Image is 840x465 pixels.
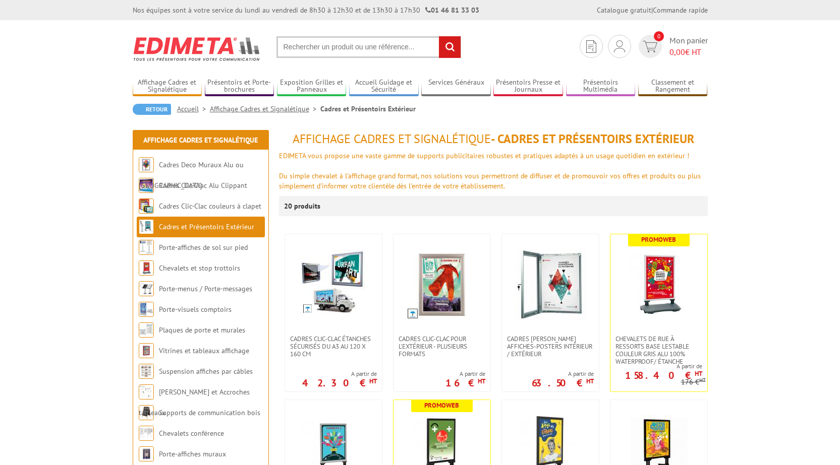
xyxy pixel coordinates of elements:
div: | [597,5,708,15]
img: Cadres Deco Muraux Alu ou Bois [139,157,154,172]
a: Commande rapide [653,6,708,15]
b: Promoweb [641,235,676,244]
img: Porte-visuels comptoirs [139,302,154,317]
li: Cadres et Présentoirs Extérieur [320,104,416,114]
p: 176 € [681,378,706,386]
p: 42.30 € [302,380,377,386]
a: [PERSON_NAME] et Accroches tableaux [139,387,250,417]
strong: 01 46 81 33 03 [425,6,479,15]
a: Exposition Grilles et Panneaux [277,78,347,95]
span: 0 [654,31,664,41]
span: Cadres Clic-Clac pour l'extérieur - PLUSIEURS FORMATS [399,335,485,358]
img: Porte-menus / Porte-messages [139,281,154,296]
p: 63.50 € [532,380,594,386]
div: EDIMETA vous propose une vaste gamme de supports publicitaires robustes et pratiques adaptés à un... [279,151,708,161]
img: Cadres Clic-Clac couleurs à clapet [139,198,154,214]
img: devis rapide [643,41,657,52]
input: Rechercher un produit ou une référence... [276,36,461,58]
a: Accueil Guidage et Sécurité [349,78,419,95]
img: Cadres et Présentoirs Extérieur [139,219,154,234]
p: 20 produits [284,196,322,216]
img: Porte-affiches muraux [139,446,154,461]
img: Plaques de porte et murales [139,322,154,338]
a: Supports de communication bois [159,408,260,417]
span: A partir de [445,370,485,378]
span: Cadres Clic-Clac étanches sécurisés du A3 au 120 x 160 cm [290,335,377,358]
img: devis rapide [586,40,596,53]
span: A partir de [610,362,702,370]
a: Cadres Clic-Clac étanches sécurisés du A3 au 120 x 160 cm [285,335,382,358]
a: Présentoirs Presse et Journaux [493,78,563,95]
a: Cadres Deco Muraux Alu ou [GEOGRAPHIC_DATA] [139,160,244,190]
a: Cadres Clic-Clac pour l'extérieur - PLUSIEURS FORMATS [394,335,490,358]
img: Cadres vitrines affiches-posters intérieur / extérieur [515,249,586,320]
b: Promoweb [424,401,459,410]
span: A partir de [302,370,377,378]
a: Accueil [177,104,210,113]
a: Cadres Clic-Clac Alu Clippant [159,181,247,190]
a: Catalogue gratuit [597,6,651,15]
a: Suspension affiches par câbles [159,367,253,376]
img: Cadres Clic-Clac étanches sécurisés du A3 au 120 x 160 cm [301,249,366,315]
sup: HT [369,377,377,385]
span: Cadres [PERSON_NAME] affiches-posters intérieur / extérieur [507,335,594,358]
div: Nos équipes sont à votre service du lundi au vendredi de 8h30 à 12h30 et de 13h30 à 17h30 [133,5,479,15]
a: Présentoirs Multimédia [566,78,636,95]
span: € HT [669,46,708,58]
img: Suspension affiches par câbles [139,364,154,379]
sup: HT [586,377,594,385]
a: Cadres et Présentoirs Extérieur [159,222,254,231]
a: Chevalets et stop trottoirs [159,263,240,273]
span: Chevalets de rue à ressorts base lestable couleur Gris Alu 100% waterproof/ étanche [615,335,702,365]
a: Retour [133,104,171,115]
img: devis rapide [614,40,625,52]
sup: HT [695,369,702,378]
img: Cadres Clic-Clac pour l'extérieur - PLUSIEURS FORMATS [407,249,477,320]
sup: HT [478,377,485,385]
a: Porte-affiches muraux [159,449,226,458]
a: Affichage Cadres et Signalétique [143,136,258,145]
img: Chevalets et stop trottoirs [139,260,154,276]
a: Porte-visuels comptoirs [159,305,232,314]
a: Chevalets conférence [159,429,224,438]
a: Présentoirs et Porte-brochures [205,78,274,95]
span: Mon panier [669,35,708,58]
div: Du simple chevalet à l'affichage grand format, nos solutions vous permettront de diffuser et de p... [279,171,708,191]
a: Affichage Cadres et Signalétique [133,78,202,95]
span: 0,00 [669,47,685,57]
a: Porte-affiches de sol sur pied [159,243,248,252]
a: Plaques de porte et murales [159,325,245,335]
img: Edimeta [133,30,261,68]
a: Services Généraux [421,78,491,95]
a: Classement et Rangement [638,78,708,95]
img: Chevalets de rue à ressorts base lestable couleur Gris Alu 100% waterproof/ étanche [624,249,694,320]
a: devis rapide 0 Mon panier 0,00€ HT [636,35,708,58]
sup: HT [699,376,706,383]
p: 158.40 € [625,372,702,378]
span: Affichage Cadres et Signalétique [293,131,491,147]
span: A partir de [532,370,594,378]
input: rechercher [439,36,461,58]
img: Vitrines et tableaux affichage [139,343,154,358]
a: Vitrines et tableaux affichage [159,346,249,355]
img: Cimaises et Accroches tableaux [139,384,154,400]
a: Chevalets de rue à ressorts base lestable couleur Gris Alu 100% waterproof/ étanche [610,335,707,365]
a: Affichage Cadres et Signalétique [210,104,320,113]
p: 16 € [445,380,485,386]
a: Cadres Clic-Clac couleurs à clapet [159,202,261,211]
a: Cadres [PERSON_NAME] affiches-posters intérieur / extérieur [502,335,599,358]
img: Chevalets conférence [139,426,154,441]
img: Porte-affiches de sol sur pied [139,240,154,255]
h1: - Cadres et Présentoirs Extérieur [279,132,708,146]
a: Porte-menus / Porte-messages [159,284,252,293]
